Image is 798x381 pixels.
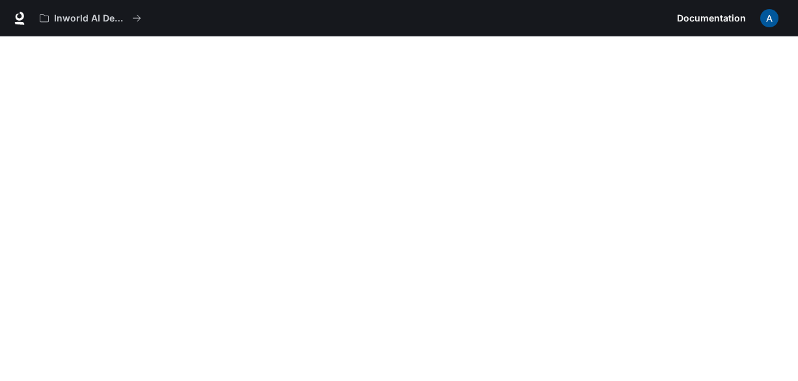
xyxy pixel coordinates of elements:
[677,10,746,27] span: Documentation
[760,9,778,27] img: User avatar
[672,5,751,31] a: Documentation
[34,5,147,31] button: All workspaces
[756,5,782,31] button: User avatar
[54,13,127,24] p: Inworld AI Demos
